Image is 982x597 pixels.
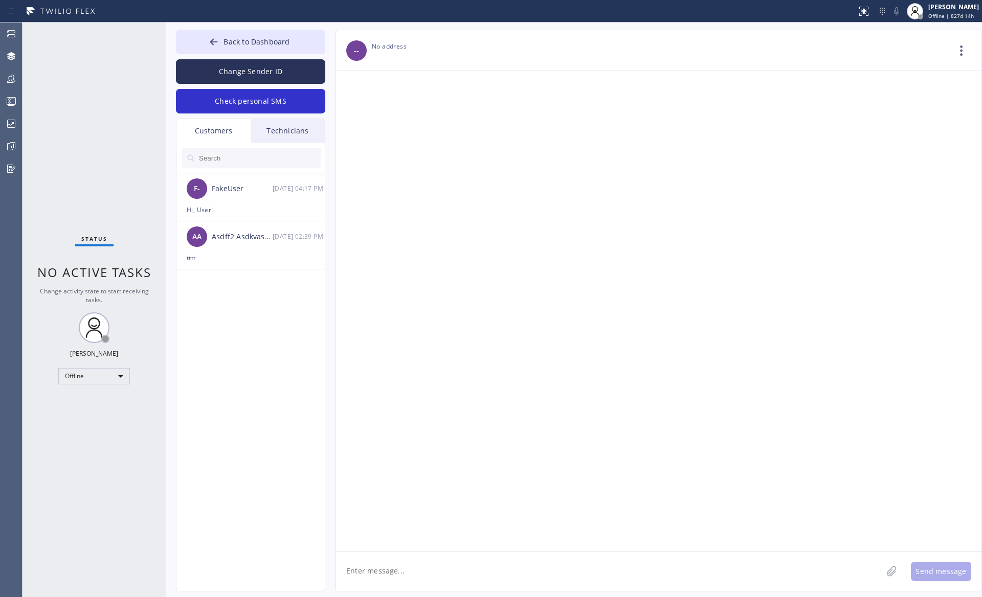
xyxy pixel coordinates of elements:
[194,183,200,195] span: F-
[81,235,107,242] span: Status
[354,45,359,57] span: --
[176,89,325,113] button: Check personal SMS
[70,349,118,358] div: [PERSON_NAME]
[187,204,315,216] div: Hi, User!
[273,231,326,242] div: 07/31/2023 7:39 AM
[212,183,273,195] div: FakeUser
[911,562,971,581] button: Send message
[176,30,325,54] button: Back to Dashboard
[192,231,202,243] span: AA
[889,4,904,18] button: Mute
[40,287,149,304] span: Change activity state to start receiving tasks.
[372,40,949,52] div: No address
[212,231,273,243] div: Asdff2 Asdkvasdv
[928,12,974,19] span: Offline | 827d 14h
[273,182,326,194] div: 11/09/2023 7:17 AM
[224,37,289,47] span: Back to Dashboard
[176,59,325,84] button: Change Sender ID
[37,264,151,281] span: No active tasks
[58,368,130,384] div: Offline
[187,252,315,264] div: tttt
[928,3,979,11] div: [PERSON_NAME]
[198,148,321,168] input: Search
[176,119,251,143] div: Customers
[251,119,325,143] div: Technicians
